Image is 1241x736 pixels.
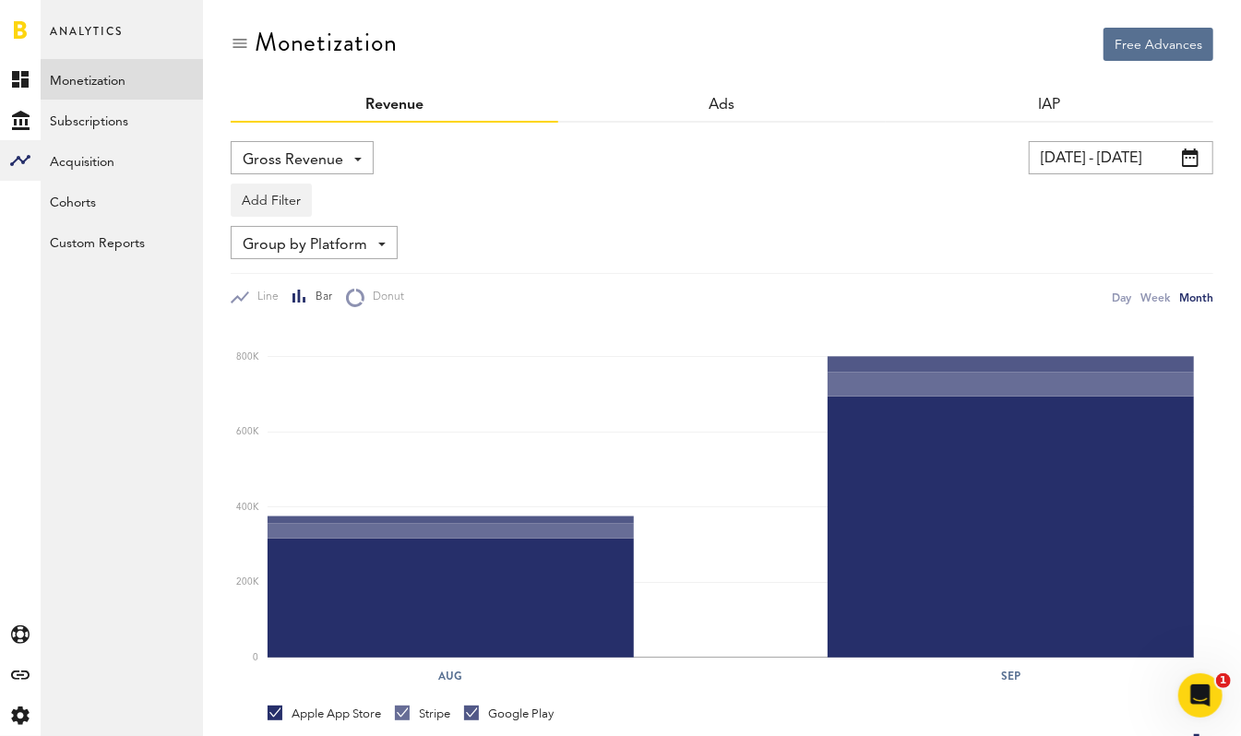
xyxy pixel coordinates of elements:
a: Cohorts [41,181,203,221]
div: Stripe [395,706,450,722]
div: Monetization [255,28,398,57]
a: Revenue [365,98,424,113]
button: Free Advances [1104,28,1213,61]
iframe: Intercom live chat [1178,673,1223,718]
span: Analytics [50,20,123,59]
text: 400K [236,503,259,512]
a: Acquisition [41,140,203,181]
text: 600K [236,428,259,437]
span: Line [249,290,279,305]
div: Google Play [464,706,554,722]
span: Gross Revenue [243,145,343,176]
a: Subscriptions [41,100,203,140]
span: Group by Platform [243,230,367,261]
a: IAP [1039,98,1061,113]
text: 0 [253,653,258,662]
span: Donut [364,290,404,305]
div: Month [1179,288,1213,307]
a: Monetization [41,59,203,100]
text: 800K [236,352,259,362]
div: Day [1112,288,1131,307]
text: Aug [438,669,463,685]
button: Add Filter [231,184,312,217]
div: Week [1140,288,1170,307]
a: Custom Reports [41,221,203,262]
div: Apple App Store [268,706,381,722]
span: Bar [307,290,332,305]
span: Support [37,13,103,30]
text: 200K [236,578,259,588]
text: Sep [1001,669,1020,685]
span: 1 [1216,673,1231,688]
a: Ads [710,98,735,113]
